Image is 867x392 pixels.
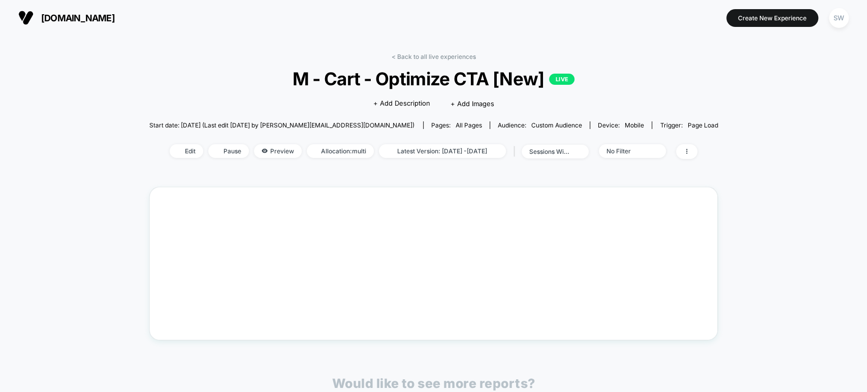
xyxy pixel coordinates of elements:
span: [DOMAIN_NAME] [41,13,115,23]
div: sessions with impression [529,148,570,155]
div: SW [829,8,849,28]
span: Device: [590,121,652,129]
button: [DOMAIN_NAME] [15,10,118,26]
span: all pages [456,121,482,129]
div: No Filter [606,147,647,155]
button: Create New Experience [726,9,818,27]
span: Edit [170,144,203,158]
span: Page Load [687,121,718,129]
span: Pause [208,144,249,158]
span: + Add Description [373,99,430,109]
div: Pages: [431,121,482,129]
span: mobile [625,121,644,129]
span: Allocation: multi [307,144,374,158]
a: < Back to all live experiences [392,53,476,60]
button: SW [826,8,852,28]
span: M - Cart - Optimize CTA [New] [178,68,690,89]
p: LIVE [549,74,574,85]
img: Visually logo [18,10,34,25]
span: Start date: [DATE] (Last edit [DATE] by [PERSON_NAME][EMAIL_ADDRESS][DOMAIN_NAME]) [149,121,414,129]
span: Custom Audience [531,121,582,129]
span: | [511,144,522,159]
span: Latest Version: [DATE] - [DATE] [379,144,506,158]
p: Would like to see more reports? [332,376,535,391]
span: Preview [254,144,302,158]
div: Trigger: [660,121,718,129]
span: + Add Images [451,100,494,108]
div: Audience: [498,121,582,129]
